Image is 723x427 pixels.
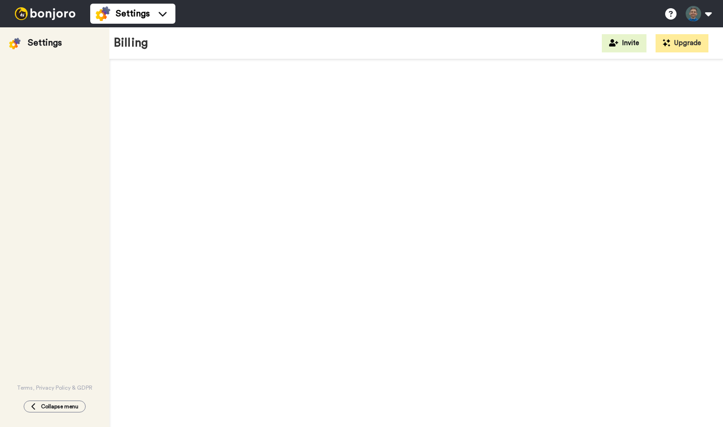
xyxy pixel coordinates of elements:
[116,7,150,20] span: Settings
[41,403,78,410] span: Collapse menu
[602,34,646,52] button: Invite
[114,36,148,50] h1: Billing
[9,38,21,49] img: settings-colored.svg
[656,34,708,52] button: Upgrade
[96,6,110,21] img: settings-colored.svg
[24,401,86,412] button: Collapse menu
[28,36,62,49] div: Settings
[11,7,79,20] img: bj-logo-header-white.svg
